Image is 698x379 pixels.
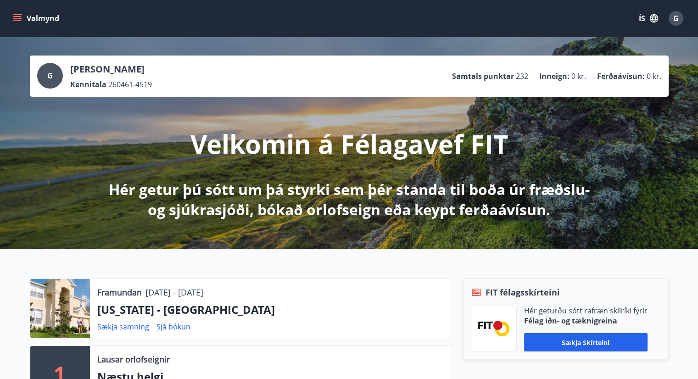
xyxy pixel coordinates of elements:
span: 232 [516,71,528,81]
p: Ferðaávísun : [597,71,645,81]
button: Sækja skírteini [524,333,648,351]
span: 0 kr. [571,71,586,81]
p: Kennitala [70,79,106,89]
button: G [665,7,687,29]
p: [US_STATE] - [GEOGRAPHIC_DATA] [97,302,444,318]
p: [PERSON_NAME] [70,63,152,76]
p: Framundan [97,286,142,298]
img: FPQVkF9lTnNbbaRSFyT17YYeljoOGk5m51IhT0bO.png [478,321,509,336]
button: ÍS [634,10,663,27]
p: Félag iðn- og tæknigreina [524,316,648,326]
button: menu [11,10,63,27]
span: G [673,13,679,23]
span: 0 kr. [647,71,661,81]
span: FIT félagsskírteini [486,286,560,298]
p: Hér getur þú sótt um þá styrki sem þér standa til boða úr fræðslu- og sjúkrasjóði, bókað orlofsei... [107,179,592,220]
p: Velkomin á Félagavef FIT [190,126,508,161]
p: Lausar orlofseignir [97,353,170,365]
p: Samtals punktar [452,71,514,81]
a: Sækja samning [97,322,149,332]
span: G [47,71,53,81]
a: Sjá bókun [156,322,190,332]
p: [DATE] - [DATE] [145,286,203,298]
p: Inneign : [539,71,570,81]
p: Hér geturðu sótt rafræn skilríki fyrir [524,306,648,316]
span: 260461-4519 [108,79,152,89]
